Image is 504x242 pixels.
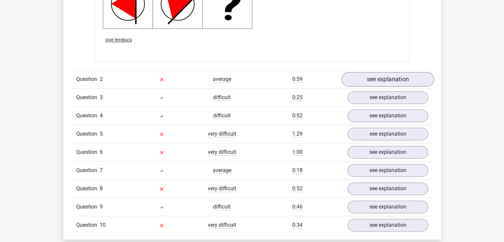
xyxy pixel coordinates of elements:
[105,37,132,42] span: Give feedback
[100,94,103,100] span: 3
[100,222,106,228] span: 10
[76,93,100,101] span: Question
[76,130,100,138] span: Question
[292,131,303,137] span: 1:29
[76,185,100,193] span: Question
[208,222,236,228] span: very difficult
[213,76,231,83] span: average
[76,203,100,211] span: Question
[213,94,231,101] span: difficult
[76,112,100,120] span: Question
[213,112,231,119] span: difficult
[292,76,303,83] span: 0:59
[100,149,103,155] span: 6
[76,166,100,174] span: Question
[213,204,231,210] span: difficult
[208,185,236,192] span: very difficult
[100,131,103,137] span: 5
[348,201,428,213] a: see explanation
[208,131,236,137] span: very difficult
[348,91,428,104] a: see explanation
[292,167,303,174] span: 0:18
[348,164,428,177] a: see explanation
[76,221,100,229] span: Question
[348,109,428,122] a: see explanation
[100,76,103,82] span: 2
[292,204,303,210] span: 0:46
[100,167,103,173] span: 7
[292,112,303,119] span: 0:52
[213,167,231,174] span: average
[348,146,428,158] a: see explanation
[76,75,100,83] span: Question
[292,222,303,228] span: 0:34
[292,94,303,101] span: 0:25
[348,219,428,231] a: see explanation
[100,204,103,210] span: 9
[341,72,434,87] a: see explanation
[348,182,428,195] a: see explanation
[292,149,303,155] span: 1:00
[292,185,303,192] span: 0:52
[348,128,428,140] a: see explanation
[76,148,100,156] span: Question
[100,185,103,192] span: 8
[100,112,103,119] span: 4
[208,149,236,155] span: very difficult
